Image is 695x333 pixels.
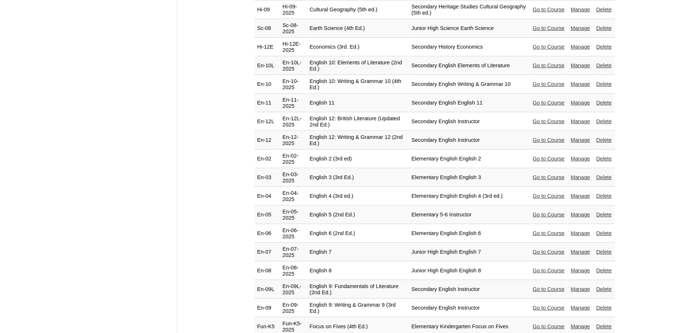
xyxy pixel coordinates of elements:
[279,262,306,280] td: En-08-2025
[279,1,306,19] td: Hi-09-2025
[254,131,279,150] td: En-12
[254,94,279,112] td: En-11
[533,268,564,273] a: Go to Course
[409,131,529,150] td: Secondary English Instructor
[409,262,529,280] td: Junior High English English 8
[571,7,590,12] a: Manage
[409,1,529,19] td: Secondary Heritage Studies Cultural Geography (5th ed.)
[596,174,611,180] a: Delete
[533,249,564,255] a: Go to Course
[571,323,590,329] a: Manage
[596,81,611,87] a: Delete
[279,75,306,94] td: En-10-2025
[307,57,408,75] td: English 10: Elements of Literature (2nd Ed.)
[254,299,279,317] td: En-09
[409,299,529,317] td: Secondary English Instructor
[533,212,564,217] a: Go to Course
[596,268,611,273] a: Delete
[254,150,279,168] td: En-02
[279,280,306,299] td: En-09L-2025
[571,268,590,273] a: Manage
[533,156,564,162] a: Go to Course
[307,224,408,243] td: English 6 (2nd Ed.)
[533,230,564,236] a: Go to Course
[307,113,408,131] td: English 12: British Literature (Updated 2nd Ed.)
[409,169,529,187] td: Elementary English English 3
[596,44,611,50] a: Delete
[571,44,590,50] a: Manage
[279,94,306,112] td: En-11-2025
[409,19,529,38] td: Junior High Science Earth Science
[279,169,306,187] td: En-03-2025
[533,286,564,292] a: Go to Course
[279,187,306,205] td: En-04-2025
[279,57,306,75] td: En-10L-2025
[279,150,306,168] td: En-02-2025
[533,118,564,124] a: Go to Course
[533,63,564,68] a: Go to Course
[409,75,529,94] td: Secondary English Writing & Grammar 10
[571,305,590,311] a: Manage
[571,212,590,217] a: Manage
[307,19,408,38] td: Earth Science (4th Ed.)
[596,193,611,199] a: Delete
[571,81,590,87] a: Manage
[596,212,611,217] a: Delete
[307,1,408,19] td: Cultural Geography (5th ed.)
[596,249,611,255] a: Delete
[279,113,306,131] td: En-12L-2025
[279,19,306,38] td: Sc-08-2025
[596,230,611,236] a: Delete
[533,44,564,50] a: Go to Course
[307,187,408,205] td: English 4 (3rd ed.)
[254,187,279,205] td: En-04
[533,7,564,12] a: Go to Course
[596,25,611,31] a: Delete
[307,75,408,94] td: English 10: Writing & Grammar 10 (4th Ed.)
[596,305,611,311] a: Delete
[254,57,279,75] td: En-10L
[533,174,564,180] a: Go to Course
[596,7,611,12] a: Delete
[254,75,279,94] td: En-10
[307,94,408,112] td: English 11
[307,262,408,280] td: English 8
[571,137,590,143] a: Manage
[409,280,529,299] td: Secondary English Instructor
[596,100,611,106] a: Delete
[409,187,529,205] td: Elementary English English 4 (3rd ed.)
[254,169,279,187] td: En-03
[533,137,564,143] a: Go to Course
[254,280,279,299] td: En-09L
[254,243,279,261] td: En-07
[533,100,564,106] a: Go to Course
[307,38,408,56] td: Economics (3rd. Ed.)
[596,137,611,143] a: Delete
[596,63,611,68] a: Delete
[307,169,408,187] td: English 3 (3rd Ed.)
[533,81,564,87] a: Go to Course
[254,38,279,56] td: Hi-12E
[596,156,611,162] a: Delete
[279,224,306,243] td: En-06-2025
[571,193,590,199] a: Manage
[571,249,590,255] a: Manage
[533,193,564,199] a: Go to Course
[307,206,408,224] td: English 5 (2nd Ed.)
[409,57,529,75] td: Secondary English Elements of Literature
[307,131,408,150] td: English 12: Writing & Grammar 12 (2nd Ed.)
[254,224,279,243] td: En-06
[409,150,529,168] td: Elementary English English 2
[279,206,306,224] td: En-05-2025
[596,286,611,292] a: Delete
[254,262,279,280] td: En-08
[409,94,529,112] td: Secondary English English 11
[596,323,611,329] a: Delete
[254,113,279,131] td: En-12L
[409,243,529,261] td: Junior High English English 7
[533,323,564,329] a: Go to Course
[571,174,590,180] a: Manage
[307,243,408,261] td: English 7
[571,230,590,236] a: Manage
[409,113,529,131] td: Secondary English Instructor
